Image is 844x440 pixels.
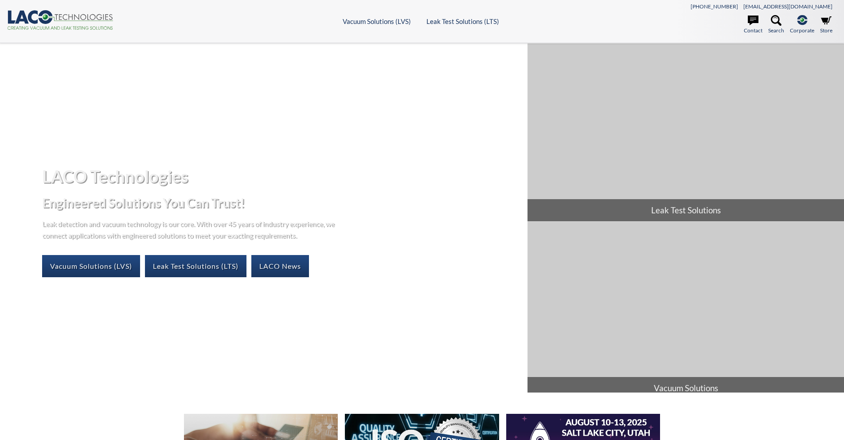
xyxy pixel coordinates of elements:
[743,3,832,10] a: [EMAIL_ADDRESS][DOMAIN_NAME]
[343,17,411,25] a: Vacuum Solutions (LVS)
[527,222,844,400] a: Vacuum Solutions
[42,195,520,211] h2: Engineered Solutions You Can Trust!
[42,255,140,277] a: Vacuum Solutions (LVS)
[42,165,520,187] h1: LACO Technologies
[145,255,246,277] a: Leak Test Solutions (LTS)
[527,199,844,221] span: Leak Test Solutions
[790,26,814,35] span: Corporate
[691,3,738,10] a: [PHONE_NUMBER]
[820,15,832,35] a: Store
[527,43,844,221] a: Leak Test Solutions
[251,255,309,277] a: LACO News
[768,15,784,35] a: Search
[42,218,339,240] p: Leak detection and vacuum technology is our core. With over 45 years of industry experience, we c...
[426,17,499,25] a: Leak Test Solutions (LTS)
[744,15,762,35] a: Contact
[527,377,844,399] span: Vacuum Solutions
